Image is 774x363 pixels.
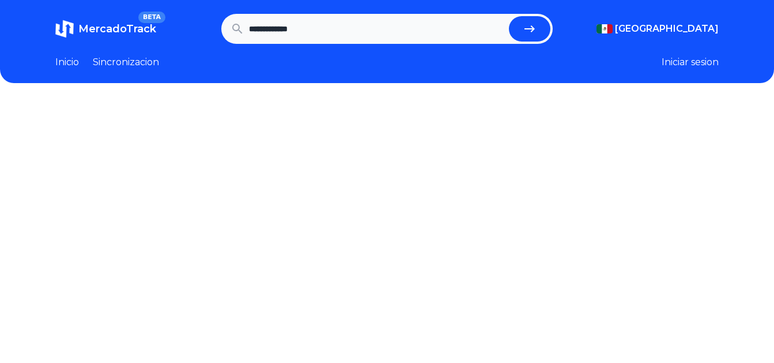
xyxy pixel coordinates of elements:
[55,55,79,69] a: Inicio
[55,20,74,38] img: MercadoTrack
[596,24,613,33] img: Mexico
[662,55,719,69] button: Iniciar sesion
[596,22,719,36] button: [GEOGRAPHIC_DATA]
[78,23,156,35] span: MercadoTrack
[55,20,156,38] a: MercadoTrackBETA
[138,12,165,23] span: BETA
[93,55,159,69] a: Sincronizacion
[615,22,719,36] span: [GEOGRAPHIC_DATA]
